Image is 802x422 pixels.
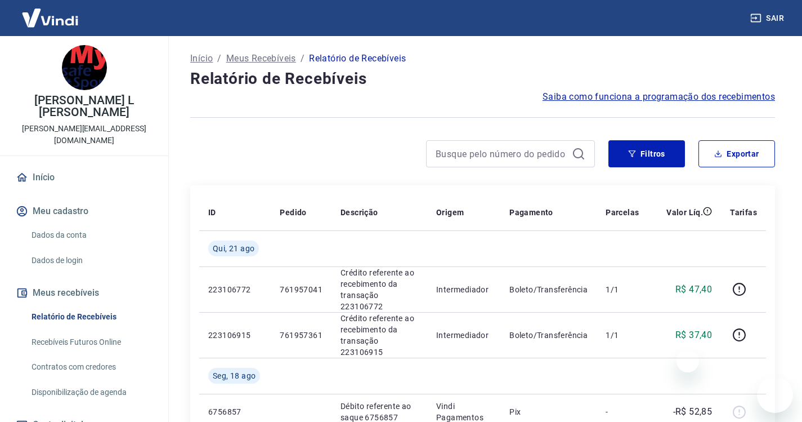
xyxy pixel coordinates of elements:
[213,243,254,254] span: Qui, 21 ago
[27,224,155,247] a: Dados da conta
[213,370,256,381] span: Seg, 18 ago
[606,330,639,341] p: 1/1
[436,330,491,341] p: Intermediador
[675,328,712,342] p: R$ 37,40
[757,377,793,413] iframe: Botão para abrir a janela de mensagens
[730,207,757,218] p: Tarifas
[309,52,406,65] p: Relatório de Recebíveis
[606,284,639,295] p: 1/1
[543,90,775,104] a: Saiba como funciona a programação dos recebimentos
[606,406,639,417] p: -
[14,281,155,305] button: Meus recebíveis
[208,207,216,218] p: ID
[666,207,703,218] p: Valor Líq.
[208,330,262,341] p: 223106915
[608,140,685,167] button: Filtros
[14,199,155,224] button: Meu cadastro
[436,207,464,218] p: Origem
[748,8,788,29] button: Sair
[14,1,87,35] img: Vindi
[340,207,378,218] p: Descrição
[436,145,567,162] input: Busque pelo número do pedido
[226,52,296,65] a: Meus Recebíveis
[27,331,155,354] a: Recebíveis Futuros Online
[14,165,155,190] a: Início
[606,207,639,218] p: Parcelas
[9,95,159,118] p: [PERSON_NAME] L [PERSON_NAME]
[27,356,155,379] a: Contratos com credores
[509,284,588,295] p: Boleto/Transferência
[62,45,107,90] img: 697ec514-2661-43ab-907b-00249a5c8a33.jpeg
[190,52,213,65] a: Início
[340,313,418,358] p: Crédito referente ao recebimento da transação 223106915
[509,330,588,341] p: Boleto/Transferência
[509,207,553,218] p: Pagamento
[208,284,262,295] p: 223106772
[698,140,775,167] button: Exportar
[436,284,491,295] p: Intermediador
[280,330,322,341] p: 761957361
[9,123,159,146] p: [PERSON_NAME][EMAIL_ADDRESS][DOMAIN_NAME]
[280,207,306,218] p: Pedido
[208,406,262,417] p: 6756857
[217,52,221,65] p: /
[509,406,588,417] p: Pix
[27,249,155,272] a: Dados de login
[676,350,699,372] iframe: Fechar mensagem
[190,68,775,90] h4: Relatório de Recebíveis
[280,284,322,295] p: 761957041
[27,381,155,404] a: Disponibilização de agenda
[340,267,418,312] p: Crédito referente ao recebimento da transação 223106772
[673,405,713,419] p: -R$ 52,85
[301,52,304,65] p: /
[675,283,712,296] p: R$ 47,40
[27,305,155,328] a: Relatório de Recebíveis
